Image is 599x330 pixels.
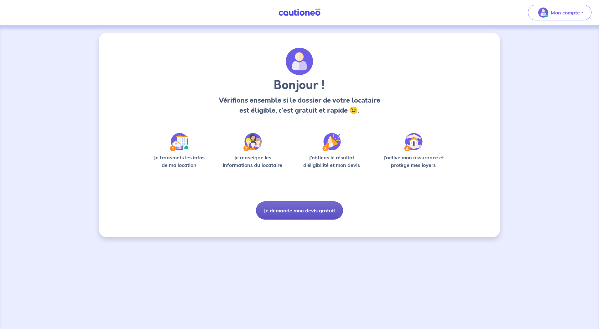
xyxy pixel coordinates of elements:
[296,154,367,169] p: J’obtiens le résultat d’éligibilité et mon devis
[538,8,548,18] img: illu_account_valid_menu.svg
[377,154,450,169] p: J’active mon assurance et protège mes loyers
[528,5,591,20] button: illu_account_valid_menu.svgMon compte
[276,8,323,16] img: Cautioneo
[217,78,382,93] h3: Bonjour !
[551,9,580,16] p: Mon compte
[217,95,382,115] p: Vérifions ensemble si le dossier de votre locataire est éligible, c’est gratuit et rapide 😉.
[149,154,209,169] p: Je transmets les infos de ma location
[404,133,423,151] img: /static/bfff1cf634d835d9112899e6a3df1a5d/Step-4.svg
[170,133,188,151] img: /static/90a569abe86eec82015bcaae536bd8e6/Step-1.svg
[322,133,341,151] img: /static/f3e743aab9439237c3e2196e4328bba9/Step-3.svg
[219,154,286,169] p: Je renseigne les informations du locataire
[256,201,343,220] button: Je demande mon devis gratuit
[243,133,262,151] img: /static/c0a346edaed446bb123850d2d04ad552/Step-2.svg
[286,48,313,75] img: archivate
